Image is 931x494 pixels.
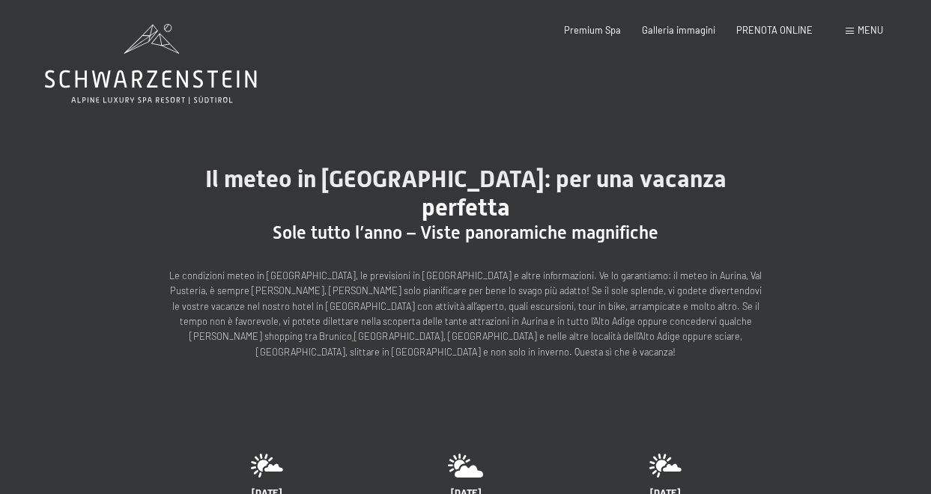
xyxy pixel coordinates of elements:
[205,165,727,222] span: Il meteo in [GEOGRAPHIC_DATA]: per una vacanza perfetta
[352,330,354,342] a: ,
[858,24,883,36] span: Menu
[273,222,658,243] span: Sole tutto l’anno – Viste panoramiche magnifiche
[642,24,715,36] a: Galleria immagini
[736,24,813,36] a: PRENOTA ONLINE
[166,268,765,360] p: Le condizioni meteo in [GEOGRAPHIC_DATA], le previsioni in [GEOGRAPHIC_DATA] e altre informazioni...
[564,24,621,36] a: Premium Spa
